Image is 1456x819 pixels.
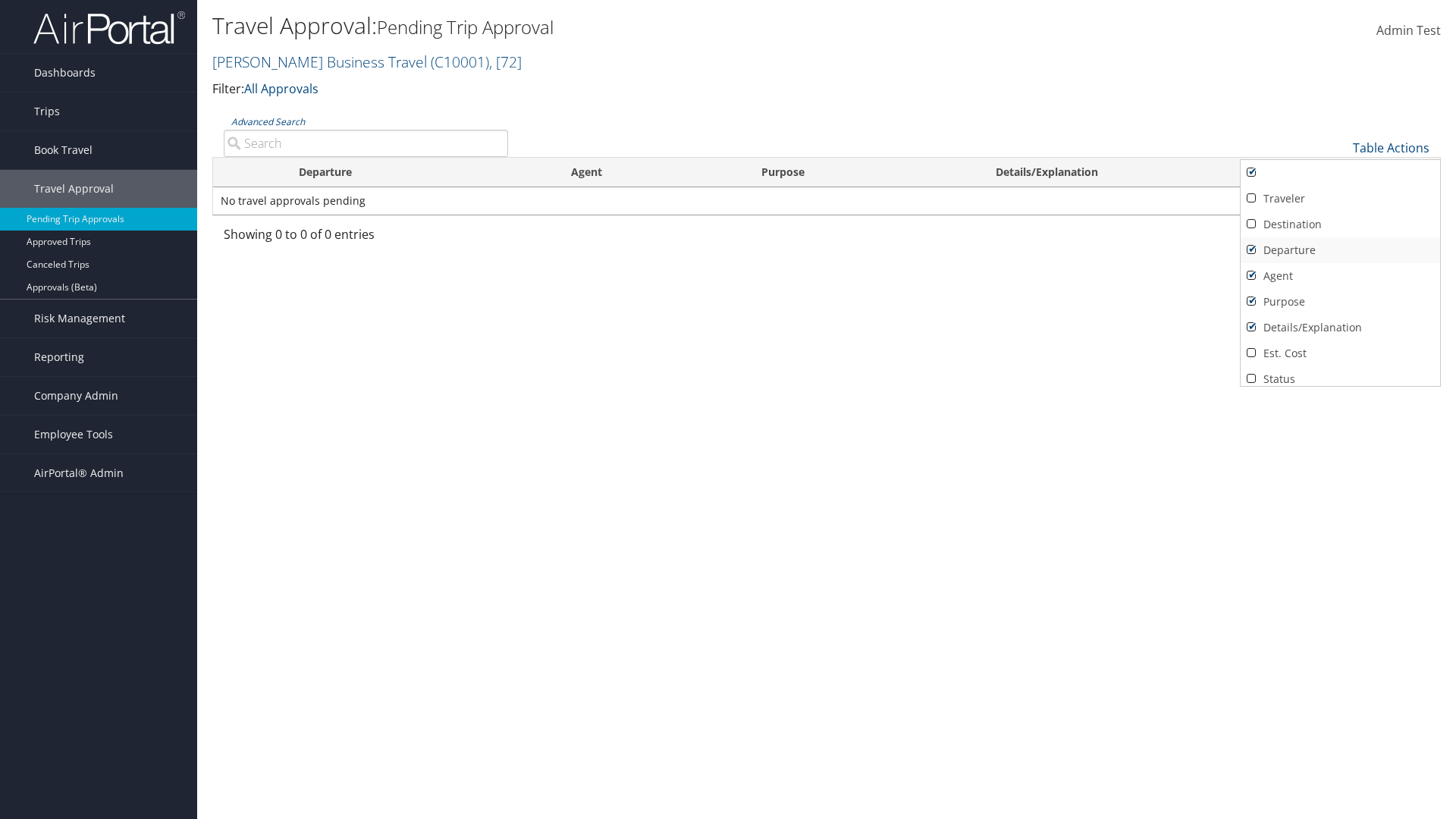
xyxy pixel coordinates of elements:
span: Book Travel [34,131,93,169]
a: Destination [1241,212,1440,237]
span: Dashboards [34,54,96,92]
span: AirPortal® Admin [34,454,124,492]
a: Agent [1241,263,1440,289]
img: airportal-logo.png [33,10,185,45]
a: Status [1241,366,1440,392]
span: Company Admin [34,377,118,415]
a: Traveler [1241,186,1440,212]
a: Departure [1241,237,1440,263]
span: Risk Management [34,300,125,337]
a: Est. Cost [1241,340,1440,366]
span: Trips [34,93,60,130]
a: Details/Explanation [1241,315,1440,340]
span: Employee Tools [34,416,113,453]
span: Travel Approval [34,170,114,208]
a: Purpose [1241,289,1440,315]
span: Reporting [34,338,84,376]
